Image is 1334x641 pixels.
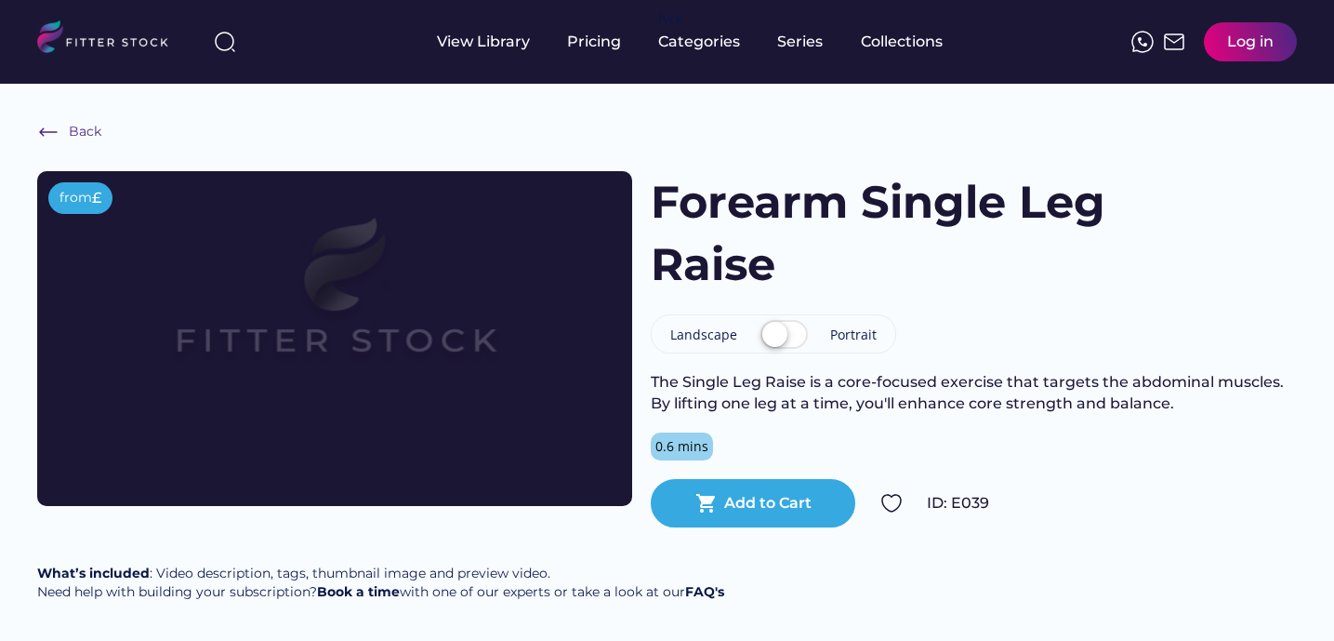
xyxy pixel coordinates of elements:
[651,372,1297,414] div: The Single Leg Raise is a core-focused exercise that targets the abdominal muscles. By lifting on...
[59,189,92,207] div: from
[437,32,530,52] div: View Library
[1227,32,1274,52] div: Log in
[69,123,101,141] div: Back
[861,32,943,52] div: Collections
[651,171,1135,296] h1: Forearm Single Leg Raise
[1163,31,1185,53] img: Frame%2051.svg
[317,583,400,600] a: Book a time
[37,565,150,581] strong: What’s included
[880,492,903,514] img: Group%201000002324.svg
[724,493,812,514] div: Add to Cart
[655,437,708,456] div: 0.6 mins
[1131,31,1154,53] img: meteor-icons_whatsapp%20%281%29.svg
[92,188,101,208] div: £
[695,492,718,514] button: shopping_cart
[658,9,682,28] div: fvck
[214,31,236,53] img: search-normal%203.svg
[670,326,737,344] div: Landscape
[658,32,740,52] div: Categories
[567,32,621,52] div: Pricing
[830,326,877,344] div: Portrait
[37,20,184,59] img: LOGO.svg
[37,565,724,601] div: : Video description, tags, thumbnail image and preview video. Need help with building your subscr...
[777,32,824,52] div: Series
[37,121,59,143] img: Frame%20%286%29.svg
[927,493,1297,514] div: ID: E039
[685,583,724,600] a: FAQ's
[97,171,573,439] img: Frame%2079%20%281%29.svg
